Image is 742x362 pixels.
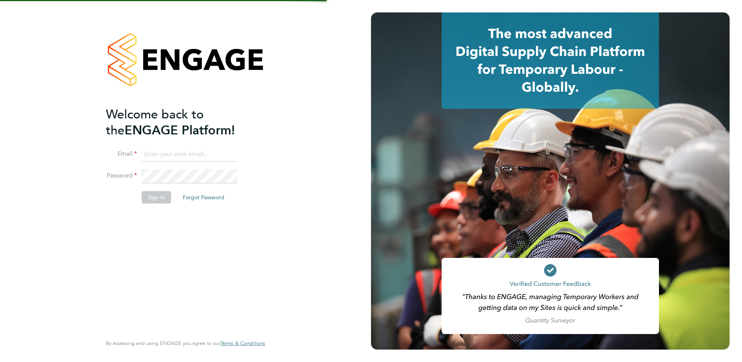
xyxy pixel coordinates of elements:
button: Forgot Password [177,191,231,204]
span: Welcome back to the [106,107,204,138]
button: Sign In [142,191,171,204]
h2: ENGAGE Platform! [106,106,257,138]
label: Password [106,172,137,180]
a: Terms & Conditions [220,340,265,346]
span: By accessing and using ENGAGE you agree to our [106,340,265,346]
label: Email [106,150,137,158]
input: Enter your work email... [142,148,238,162]
span: Terms & Conditions [220,340,265,346]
